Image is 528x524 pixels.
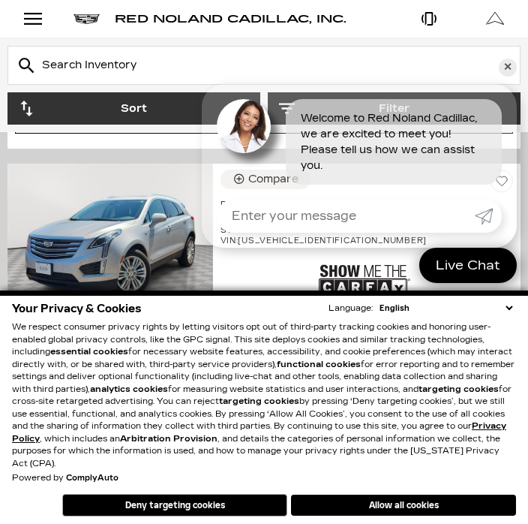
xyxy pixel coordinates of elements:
[7,92,260,125] button: Sort
[12,421,506,444] a: Privacy Policy
[217,99,271,153] img: Agent profile photo
[319,250,410,311] img: Show Me the CARFAX Badge
[120,434,217,444] strong: Arbitration Provision
[418,384,499,394] strong: targeting cookies
[12,300,142,316] span: Your Privacy & Cookies
[7,46,520,85] input: Search Inventory
[7,164,213,318] img: 2018 Cadillac XT5 Premium Luxury AWD
[286,99,502,185] div: Welcome to Red Noland Cadillac, we are excited to meet you! Please tell us how we can assist you.
[50,347,128,357] strong: essential cookies
[62,494,287,516] button: Deny targeting cookies
[428,257,508,274] span: Live Chat
[12,474,118,483] div: Powered by
[115,11,346,27] a: Red Noland Cadillac, Inc.
[73,14,100,24] img: Cadillac logo
[73,11,100,27] a: Cadillac logo
[115,13,346,26] span: Red Noland Cadillac, Inc.
[419,248,517,283] a: Live Chat
[12,321,516,470] p: We respect consumer privacy rights by letting visitors opt out of third-party tracking cookies an...
[217,200,475,233] input: Enter your message
[475,200,502,233] a: Submit
[291,495,516,516] button: Allow all cookies
[90,384,168,394] strong: analytics cookies
[219,396,299,406] strong: targeting cookies
[277,360,361,369] strong: functional cookies
[328,304,373,312] div: Language:
[376,302,516,315] select: Language Select
[66,474,118,483] a: ComplyAuto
